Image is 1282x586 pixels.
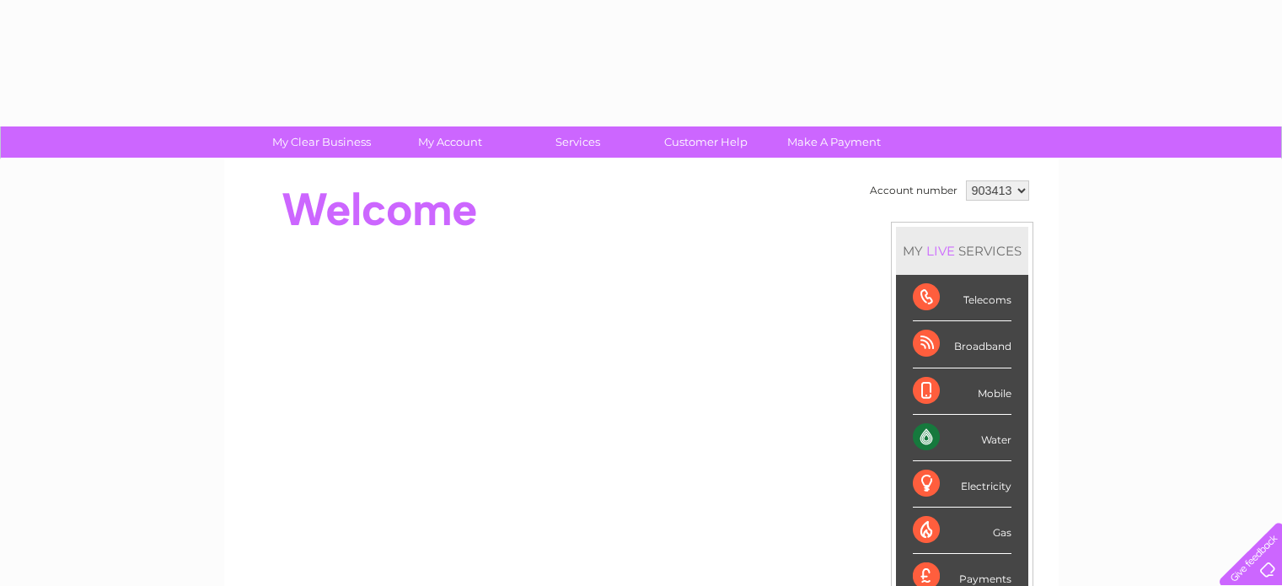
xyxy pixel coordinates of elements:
[380,126,519,158] a: My Account
[508,126,647,158] a: Services
[636,126,775,158] a: Customer Help
[252,126,391,158] a: My Clear Business
[913,508,1011,554] div: Gas
[913,275,1011,321] div: Telecoms
[913,368,1011,415] div: Mobile
[913,321,1011,368] div: Broadband
[913,415,1011,461] div: Water
[923,243,958,259] div: LIVE
[896,227,1028,275] div: MY SERVICES
[764,126,904,158] a: Make A Payment
[913,461,1011,508] div: Electricity
[866,176,962,205] td: Account number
